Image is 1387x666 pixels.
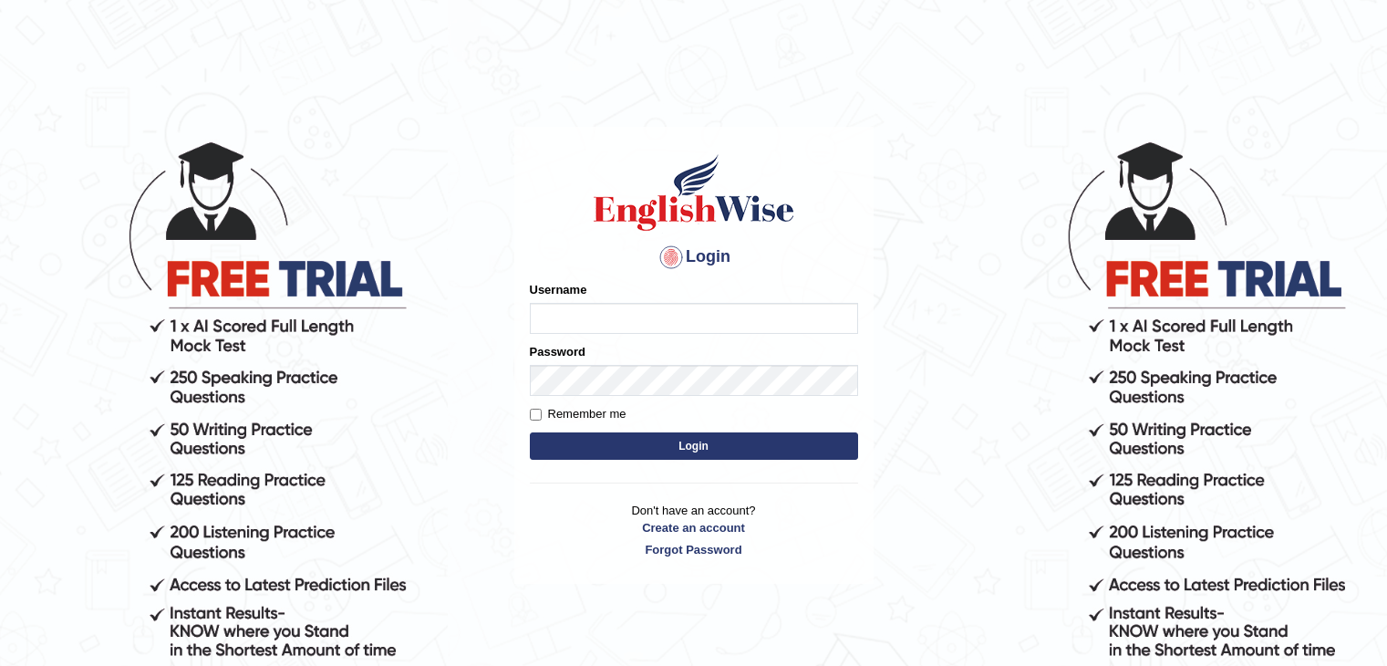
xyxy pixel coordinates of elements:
a: Forgot Password [530,541,858,558]
h4: Login [530,243,858,272]
label: Username [530,281,587,298]
a: Create an account [530,519,858,536]
img: Logo of English Wise sign in for intelligent practice with AI [590,151,798,234]
label: Password [530,343,585,360]
button: Login [530,432,858,460]
label: Remember me [530,405,626,423]
p: Don't have an account? [530,502,858,558]
input: Remember me [530,409,542,421]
